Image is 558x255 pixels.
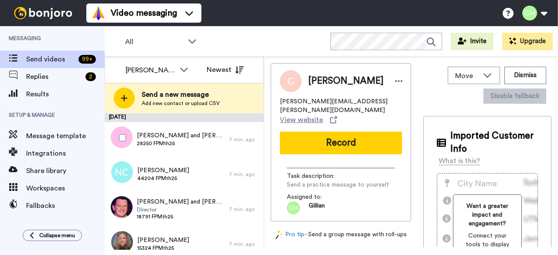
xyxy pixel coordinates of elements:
img: d4ce572b-19e5-496a-9134-577ef494394d.jpg [111,231,133,253]
img: nc.png [111,161,133,183]
img: Image of Gillian milner [280,70,302,92]
span: Assigned to: [287,193,348,201]
span: [PERSON_NAME] [137,166,189,175]
span: Imported Customer Info [450,129,538,156]
span: Fallbacks [26,201,105,211]
div: 99 + [78,55,96,64]
div: - Send a group message with roll-ups [271,230,411,239]
span: 28250 FPMth25 [137,140,225,147]
span: Gillian [309,201,325,214]
img: bj-logo-header-white.svg [10,7,76,19]
div: 2 [85,72,96,81]
span: [PERSON_NAME] [308,75,384,88]
span: Director [137,206,225,213]
div: 7 min. ago [229,171,259,178]
span: [PERSON_NAME] and [PERSON_NAME] [137,131,225,140]
button: Record [280,132,402,154]
span: Integrations [26,148,105,159]
button: Collapse menu [23,230,82,241]
span: Add new contact or upload CSV [142,100,220,107]
span: Message template [26,131,105,141]
span: [PERSON_NAME] [137,236,189,245]
span: 18791 FPMth25 [137,213,225,220]
span: Send videos [26,54,75,65]
div: 7 min. ago [229,241,259,248]
span: Move [455,71,479,81]
button: Upgrade [502,33,553,50]
span: View website [280,115,323,125]
button: Newest [200,61,250,78]
img: vm-color.svg [92,6,105,20]
span: Results [26,89,105,99]
span: All [125,37,184,47]
span: Task description : [287,172,348,180]
div: What is this? [439,156,480,166]
span: 44204 FPMth25 [137,175,189,182]
a: Pro tip [276,230,304,239]
span: Share library [26,166,105,176]
a: View website [280,115,337,125]
button: Dismiss [504,67,546,84]
span: Video messaging [111,7,177,19]
div: [DATE] [105,113,264,122]
img: gm.png [287,201,300,214]
span: Want a greater impact and engagement? [460,202,514,228]
span: Workspaces [26,183,105,194]
div: [PERSON_NAME] [126,65,175,75]
span: 15324 FPMth25 [137,245,189,252]
span: Send a practice message to yourself [287,180,389,189]
button: Disable fallback [483,88,546,104]
span: [PERSON_NAME][EMAIL_ADDRESS][PERSON_NAME][DOMAIN_NAME] [280,97,402,115]
img: magic-wand.svg [276,230,283,239]
div: 7 min. ago [229,136,259,143]
button: Invite [451,33,493,50]
span: Send a new message [142,89,220,100]
div: 7 min. ago [229,206,259,213]
span: Collapse menu [39,232,75,239]
img: 338d9fc1-7f4d-4fb6-abe2-b3ac79c0e39b.jpg [111,196,133,218]
span: Replies [26,71,82,82]
span: [PERSON_NAME] and [PERSON_NAME] [137,197,225,206]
